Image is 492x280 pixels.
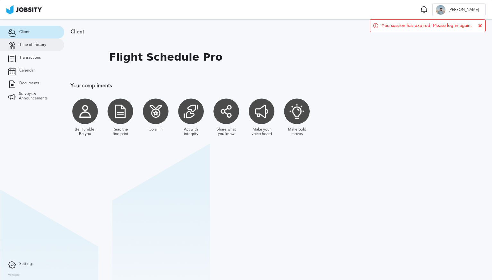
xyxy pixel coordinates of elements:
span: Surveys & Announcements [19,92,56,101]
span: Settings [19,262,33,266]
div: Share what you know [215,127,237,136]
h3: Client [71,29,419,35]
span: You session has expired. Please log in again. [382,23,472,28]
span: Documents [19,81,39,86]
div: Make bold moves [286,127,308,136]
div: Act with integrity [180,127,202,136]
div: Go all in [149,127,163,132]
span: Time off history [19,43,46,47]
div: Be Humble, Be you [74,127,96,136]
span: Client [19,30,30,34]
span: [PERSON_NAME] [445,8,482,12]
h3: Your compliments [71,83,419,89]
span: Calendar [19,68,35,73]
div: Make your voice heard [250,127,273,136]
h1: Flight Schedule Pro [109,51,222,63]
button: C[PERSON_NAME] [432,3,486,16]
img: ab4bad089aa723f57921c736e9817d99.png [6,5,42,14]
div: Read the fine print [109,127,132,136]
span: Transactions [19,55,41,60]
div: C [436,5,445,15]
label: Version: [8,273,20,277]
